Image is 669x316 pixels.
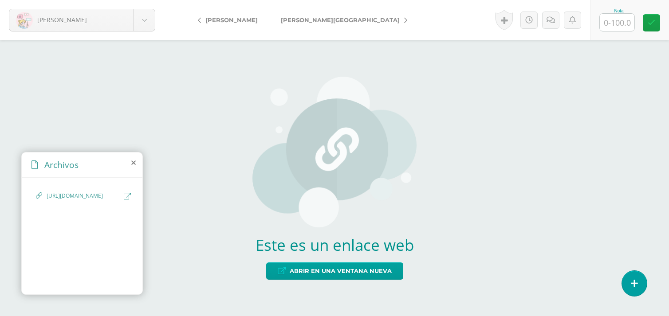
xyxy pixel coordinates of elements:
[281,16,400,23] span: [PERSON_NAME][GEOGRAPHIC_DATA]
[600,14,634,31] input: 0-100.0
[44,159,79,171] span: Archivos
[37,16,87,24] span: [PERSON_NAME]
[252,77,417,227] img: url-placeholder.png
[191,9,269,31] a: [PERSON_NAME]
[290,263,392,279] span: Abrir en una ventana nueva
[16,12,33,29] img: f732d868f86f1ce8308937b86780a918.png
[252,234,417,255] h2: Este es un enlace web
[599,8,638,13] div: Nota
[269,9,414,31] a: [PERSON_NAME][GEOGRAPHIC_DATA]
[205,16,258,23] span: [PERSON_NAME]
[9,9,155,31] a: [PERSON_NAME]
[266,262,403,280] a: Abrir en una ventana nueva
[47,192,119,200] span: [URL][DOMAIN_NAME]
[131,159,136,166] i: close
